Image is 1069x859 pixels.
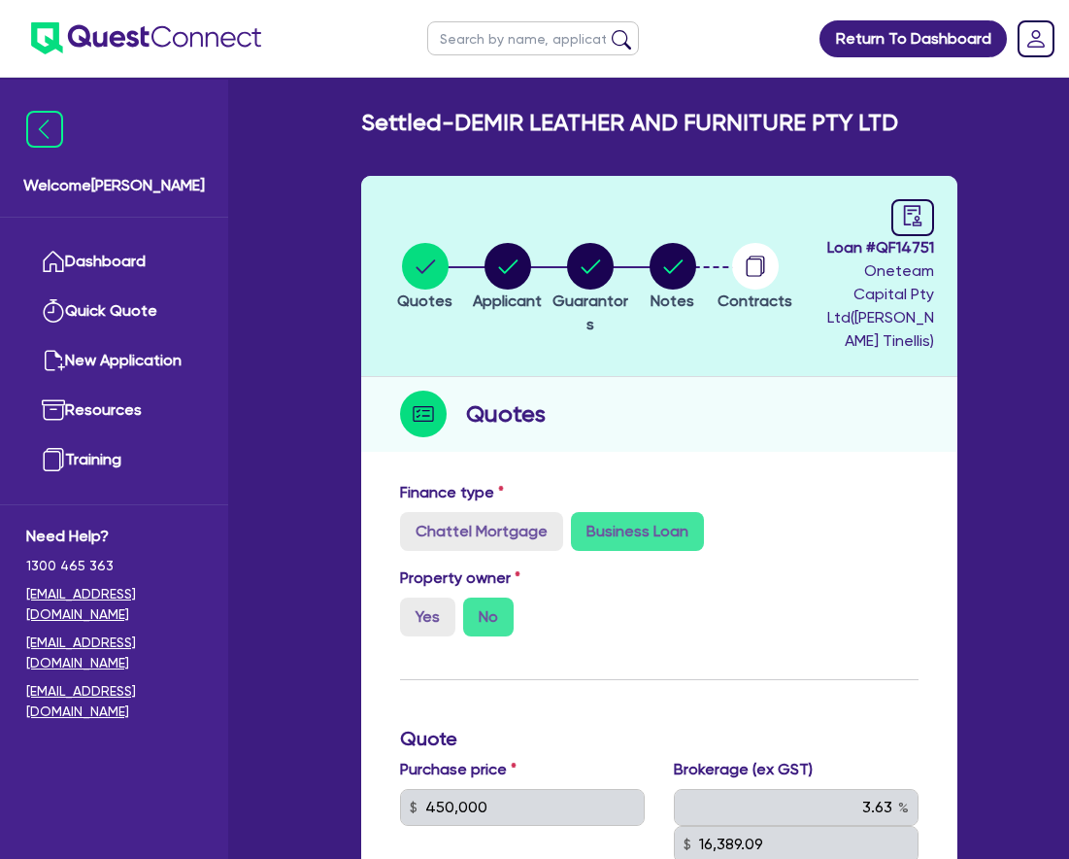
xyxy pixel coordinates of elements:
a: [EMAIL_ADDRESS][DOMAIN_NAME] [26,584,202,625]
a: [EMAIL_ADDRESS][DOMAIN_NAME] [26,633,202,673]
img: step-icon [400,391,447,437]
label: Chattel Mortgage [400,512,563,551]
h3: Quote [400,727,919,750]
span: audit [902,205,923,226]
img: quest-connect-logo-blue [31,22,261,54]
span: 1300 465 363 [26,556,202,576]
span: Quotes [397,292,452,310]
button: Contracts [717,242,793,314]
span: Notes [651,292,694,310]
button: Guarantors [549,242,631,337]
button: Quotes [396,242,453,314]
button: Applicant [472,242,543,314]
label: Brokerage (ex GST) [674,758,813,781]
label: Finance type [400,481,504,504]
a: Dashboard [26,237,202,287]
a: Quick Quote [26,287,202,336]
a: [EMAIL_ADDRESS][DOMAIN_NAME] [26,681,202,722]
img: resources [42,398,65,422]
h2: Settled - DEMIR LEATHER AND FURNITURE PTY LTD [361,109,898,137]
label: Purchase price [400,758,517,781]
a: Resources [26,386,202,435]
a: Dropdown toggle [1011,14,1061,64]
a: Return To Dashboard [819,20,1007,57]
img: quick-quote [42,299,65,323]
img: icon-menu-close [26,111,63,148]
a: Training [26,435,202,485]
span: Oneteam Capital Pty Ltd ( [PERSON_NAME] Tinellis ) [827,261,934,350]
input: Search by name, application ID or mobile number... [427,21,639,55]
span: Welcome [PERSON_NAME] [23,174,205,197]
label: Business Loan [571,512,704,551]
a: audit [891,199,934,236]
img: training [42,448,65,471]
span: Loan # QF14751 [823,236,933,259]
a: New Application [26,336,202,386]
button: Notes [649,242,697,314]
span: Guarantors [552,292,628,333]
label: No [463,598,514,636]
span: Applicant [473,292,542,310]
span: Need Help? [26,525,202,548]
h2: Quotes [466,396,546,431]
label: Property owner [400,567,520,590]
img: new-application [42,349,65,372]
label: Yes [400,598,455,636]
span: Contracts [718,292,792,310]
